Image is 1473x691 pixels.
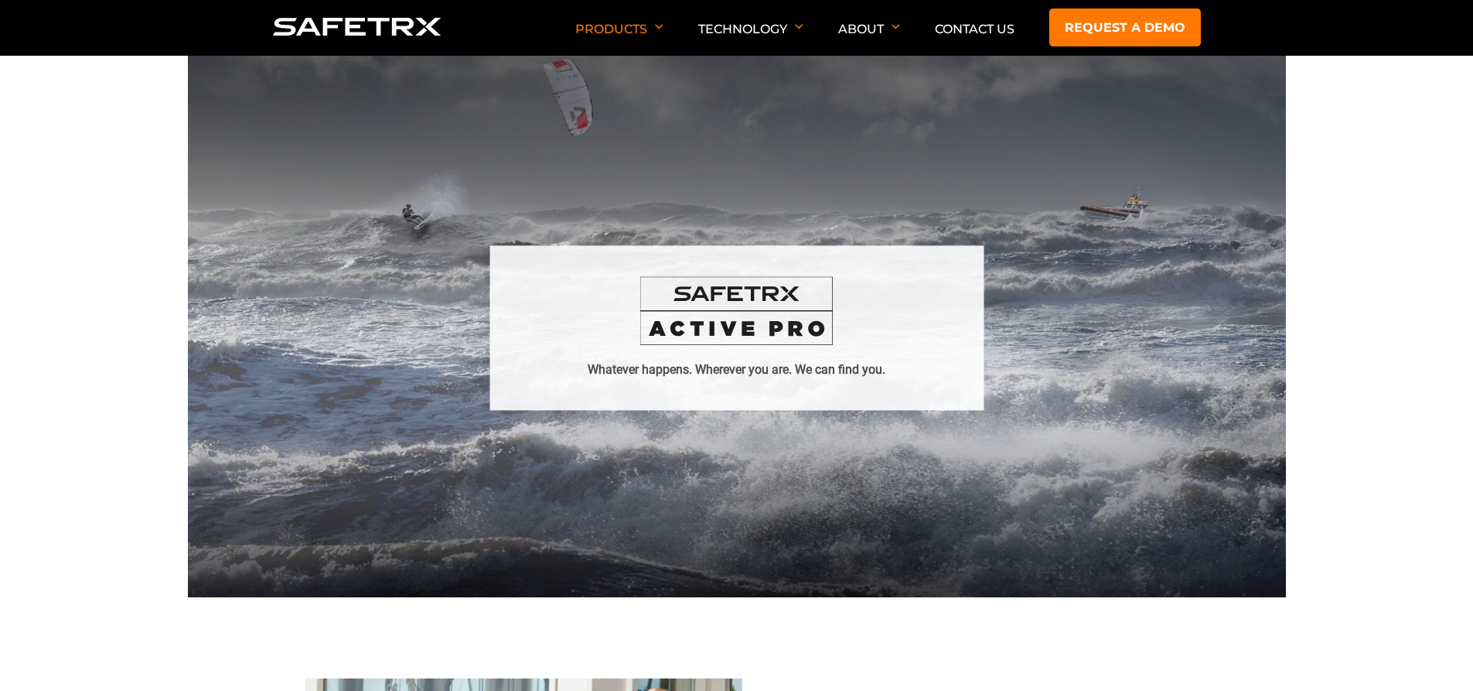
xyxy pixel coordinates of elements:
[1049,9,1201,46] a: Request a demo
[795,24,803,29] img: Arrow down icon
[640,276,834,345] img: SafeTrx Active logo
[935,22,1014,36] a: Contact Us
[655,24,663,29] img: Arrow down icon
[188,56,1286,597] img: Hero SafeTrx
[588,361,885,380] h1: Whatever happens. Wherever you are. We can find you.
[892,24,900,29] img: Arrow down icon
[838,22,900,56] p: About
[698,22,803,56] p: Technology
[273,18,442,36] img: Logo SafeTrx
[575,22,663,56] p: Products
